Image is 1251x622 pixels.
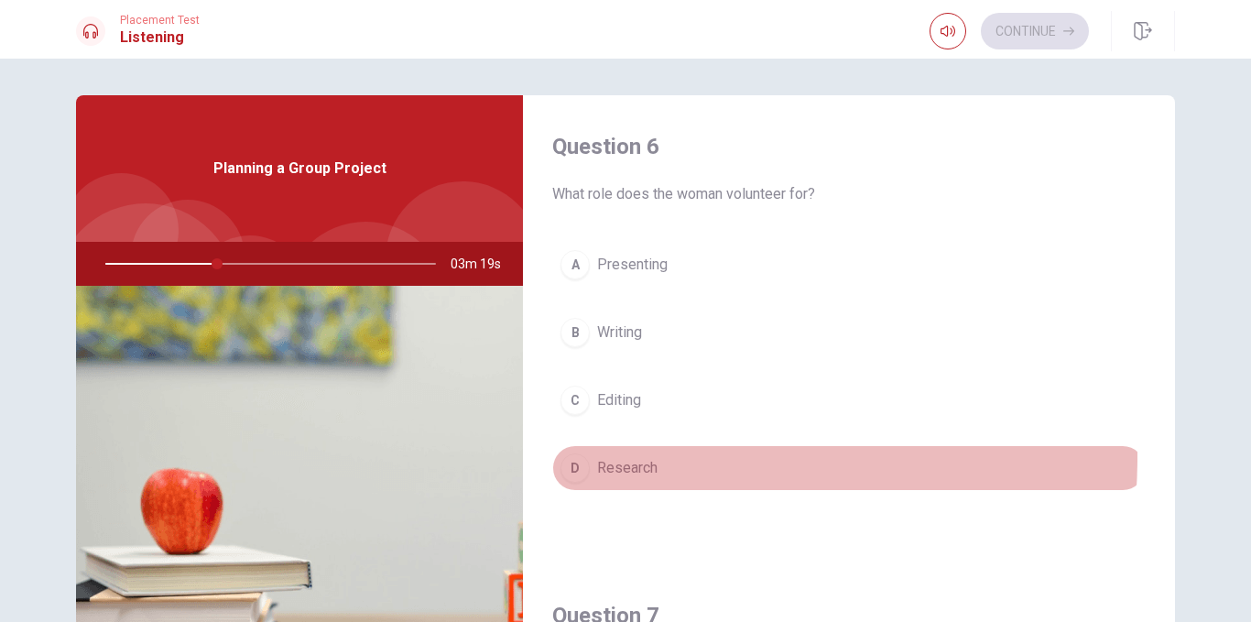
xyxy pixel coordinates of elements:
div: B [560,318,590,347]
span: Writing [597,322,642,344]
span: Placement Test [120,14,200,27]
div: A [560,250,590,279]
span: Planning a Group Project [213,158,386,180]
button: BWriting [552,310,1146,355]
div: D [560,453,590,483]
h1: Listening [120,27,200,49]
span: Presenting [597,254,668,276]
h4: Question 6 [552,132,1146,161]
div: C [560,386,590,415]
span: What role does the woman volunteer for? [552,183,1146,205]
button: DResearch [552,445,1146,491]
span: Research [597,457,658,479]
button: CEditing [552,377,1146,423]
button: APresenting [552,242,1146,288]
span: Editing [597,389,641,411]
span: 03m 19s [451,242,516,286]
